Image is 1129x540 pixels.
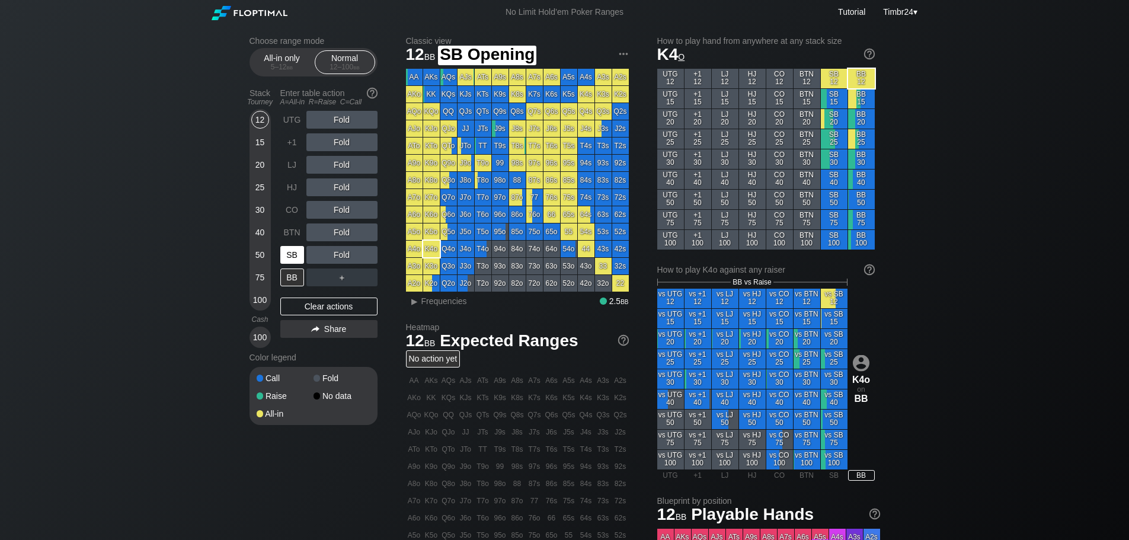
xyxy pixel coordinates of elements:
[320,63,370,71] div: 12 – 100
[492,120,508,137] div: J9s
[475,103,491,120] div: QTs
[561,172,577,188] div: 85s
[423,120,440,137] div: KJo
[488,7,641,20] div: No Limit Hold’em Poker Ranges
[863,47,876,60] img: help.32db89a4.svg
[794,190,820,209] div: BTN 50
[406,120,423,137] div: AJo
[543,258,560,274] div: 63o
[561,189,577,206] div: 75s
[821,210,847,229] div: SB 75
[657,109,684,129] div: UTG 20
[595,223,612,240] div: 53s
[766,149,793,169] div: CO 30
[458,155,474,171] div: J9o
[561,86,577,103] div: K5s
[251,328,269,346] div: 100
[657,129,684,149] div: UTG 25
[251,178,269,196] div: 25
[868,507,881,520] img: help.32db89a4.svg
[821,230,847,250] div: SB 100
[406,189,423,206] div: A7o
[440,120,457,137] div: QJo
[306,223,378,241] div: Fold
[657,36,875,46] h2: How to play hand from anywhere at any stack size
[821,190,847,209] div: SB 50
[794,230,820,250] div: BTN 100
[458,172,474,188] div: J8o
[578,206,594,223] div: 64s
[280,201,304,219] div: CO
[280,178,304,196] div: HJ
[739,109,766,129] div: HJ 20
[255,51,309,74] div: All-in only
[406,155,423,171] div: A9o
[794,109,820,129] div: BTN 20
[475,223,491,240] div: T5o
[578,241,594,257] div: 44
[526,206,543,223] div: 76o
[543,69,560,85] div: A6s
[543,241,560,257] div: 64o
[251,201,269,219] div: 30
[595,172,612,188] div: 83s
[438,46,536,65] span: SB Opening
[578,258,594,274] div: 43o
[685,129,711,149] div: +1 25
[306,178,378,196] div: Fold
[543,275,560,292] div: 62o
[526,258,543,274] div: 73o
[657,265,875,274] div: How to play K4o against any raiser
[526,189,543,206] div: 77
[794,149,820,169] div: BTN 30
[685,149,711,169] div: +1 30
[406,241,423,257] div: A4o
[685,89,711,108] div: +1 15
[314,392,370,400] div: No data
[440,258,457,274] div: Q3o
[257,63,307,71] div: 5 – 12
[440,86,457,103] div: KQs
[423,223,440,240] div: K5o
[440,241,457,257] div: Q4o
[821,149,847,169] div: SB 30
[657,230,684,250] div: UTG 100
[561,103,577,120] div: Q5s
[543,138,560,154] div: T6s
[712,69,738,88] div: LJ 12
[578,223,594,240] div: 54s
[492,138,508,154] div: T9s
[712,129,738,149] div: LJ 25
[318,51,372,74] div: Normal
[794,129,820,149] div: BTN 25
[440,189,457,206] div: Q7o
[526,120,543,137] div: J7s
[475,258,491,274] div: T3o
[739,170,766,189] div: HJ 40
[250,36,378,46] h2: Choose range mode
[526,138,543,154] div: T7s
[578,189,594,206] div: 74s
[766,190,793,209] div: CO 50
[657,210,684,229] div: UTG 75
[509,172,526,188] div: 88
[561,223,577,240] div: 55
[848,69,875,88] div: BB 12
[251,291,269,309] div: 100
[838,7,865,17] a: Tutorial
[739,89,766,108] div: HJ 15
[595,241,612,257] div: 43s
[280,98,378,106] div: A=All-in R=Raise C=Call
[617,47,630,60] img: ellipsis.fd386fe8.svg
[543,172,560,188] div: 86s
[739,69,766,88] div: HJ 12
[424,49,436,62] span: bb
[712,109,738,129] div: LJ 20
[475,172,491,188] div: T8o
[306,269,378,286] div: ＋
[821,109,847,129] div: SB 20
[251,269,269,286] div: 75
[617,334,630,347] img: help.32db89a4.svg
[509,86,526,103] div: K8s
[685,69,711,88] div: +1 12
